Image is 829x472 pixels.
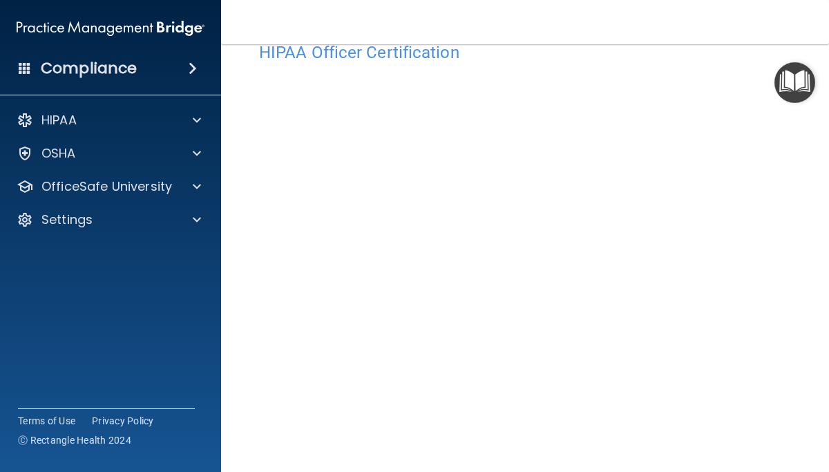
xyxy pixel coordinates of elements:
h4: HIPAA Officer Certification [259,44,791,62]
h4: Compliance [41,59,137,78]
a: Settings [17,211,201,228]
a: OfficeSafe University [17,178,201,195]
button: Open Resource Center [774,62,815,103]
p: OSHA [41,145,76,162]
a: Terms of Use [18,414,75,428]
span: Ⓒ Rectangle Health 2024 [18,433,131,447]
a: HIPAA [17,112,201,129]
p: Settings [41,211,93,228]
p: HIPAA [41,112,77,129]
a: Privacy Policy [92,414,154,428]
a: OSHA [17,145,201,162]
img: PMB logo [17,15,204,42]
p: OfficeSafe University [41,178,172,195]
